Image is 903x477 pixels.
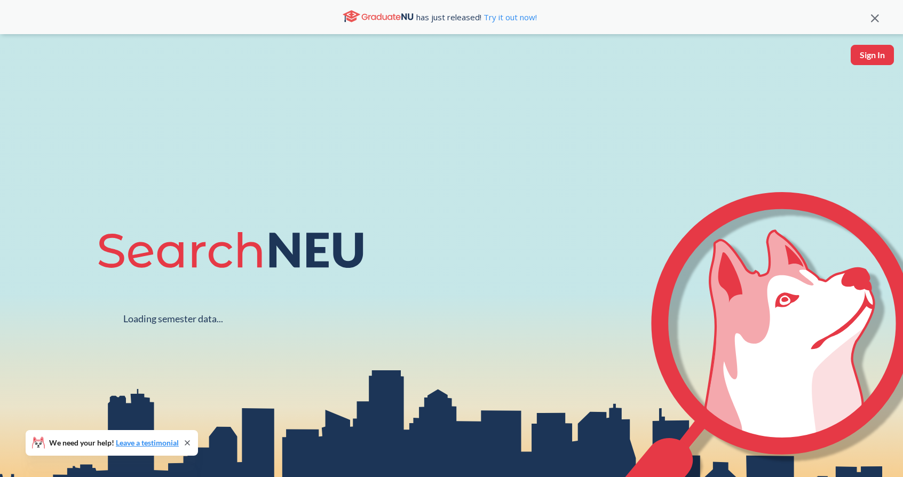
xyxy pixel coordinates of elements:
a: sandbox logo [11,45,36,81]
button: Sign In [851,45,894,65]
a: Leave a testimonial [116,438,179,447]
a: Try it out now! [481,12,537,22]
span: has just released! [416,11,537,23]
div: Loading semester data... [123,313,223,325]
img: sandbox logo [11,45,36,77]
span: We need your help! [49,439,179,447]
